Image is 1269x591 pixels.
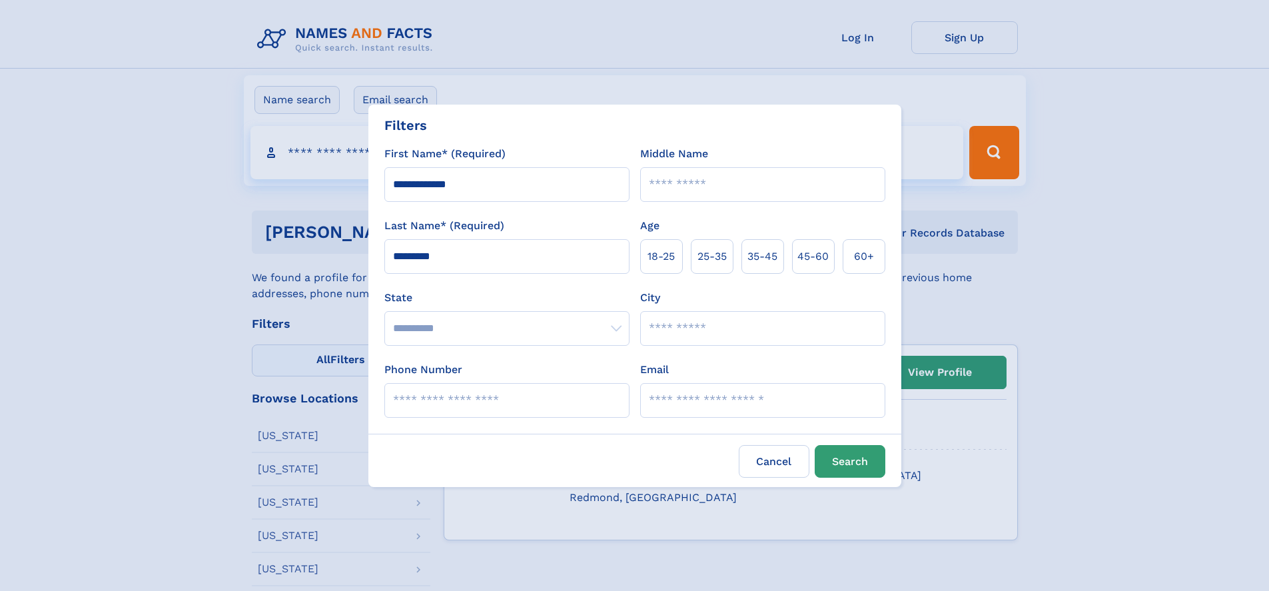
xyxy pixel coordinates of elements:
label: Email [640,362,669,378]
span: 60+ [854,249,874,265]
label: Last Name* (Required) [384,218,504,234]
label: Cancel [739,445,809,478]
label: State [384,290,630,306]
label: Phone Number [384,362,462,378]
button: Search [815,445,885,478]
label: Middle Name [640,146,708,162]
span: 35‑45 [747,249,777,265]
div: Filters [384,115,427,135]
label: Age [640,218,659,234]
span: 18‑25 [647,249,675,265]
label: City [640,290,660,306]
label: First Name* (Required) [384,146,506,162]
span: 25‑35 [697,249,727,265]
span: 45‑60 [797,249,829,265]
